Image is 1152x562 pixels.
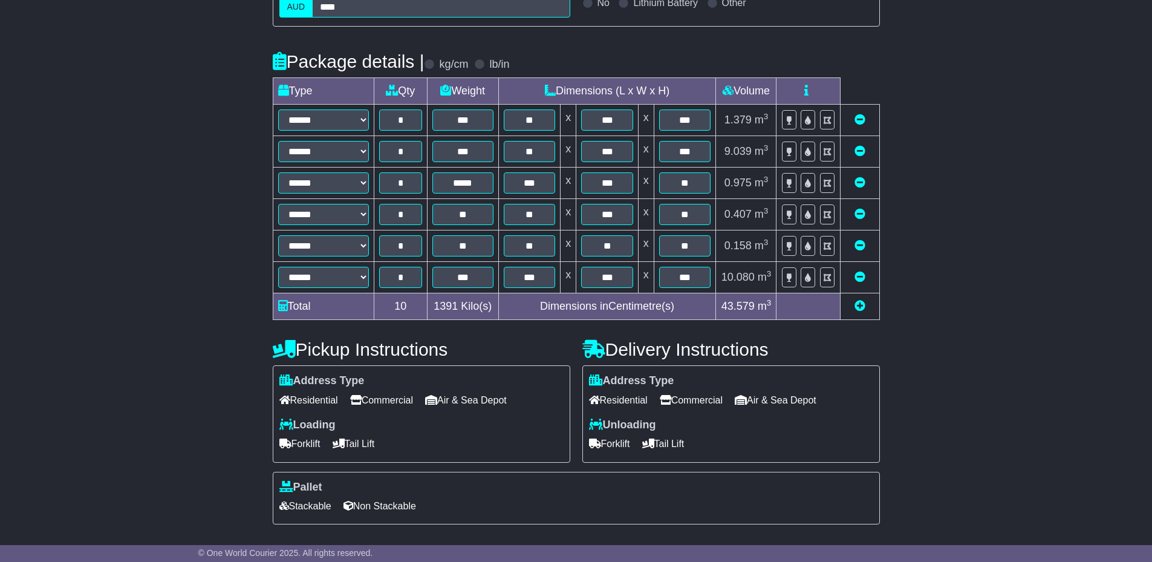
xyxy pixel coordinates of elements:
td: Weight [427,78,498,105]
span: Residential [589,391,648,410]
label: Loading [279,419,336,432]
span: Tail Lift [642,434,685,453]
sup: 3 [764,206,769,215]
td: Kilo(s) [427,293,498,320]
span: Residential [279,391,338,410]
span: Stackable [279,497,331,515]
td: Dimensions in Centimetre(s) [498,293,716,320]
span: m [755,145,769,157]
td: Qty [374,78,427,105]
span: 9.039 [724,145,752,157]
span: 0.407 [724,208,752,220]
td: Total [273,293,374,320]
label: Unloading [589,419,656,432]
a: Remove this item [854,114,865,126]
span: Non Stackable [343,497,416,515]
a: Remove this item [854,145,865,157]
span: Air & Sea Depot [425,391,507,410]
td: x [561,105,576,136]
td: 10 [374,293,427,320]
td: x [638,105,654,136]
a: Remove this item [854,271,865,283]
span: m [758,300,772,312]
a: Add new item [854,300,865,312]
span: Forklift [589,434,630,453]
span: m [758,271,772,283]
span: m [755,114,769,126]
h4: Delivery Instructions [582,339,880,359]
a: Remove this item [854,208,865,220]
span: 10.080 [721,271,755,283]
span: Tail Lift [333,434,375,453]
span: m [755,177,769,189]
sup: 3 [767,269,772,278]
td: x [638,230,654,262]
span: Forklift [279,434,321,453]
span: 1.379 [724,114,752,126]
label: Pallet [279,481,322,494]
td: Type [273,78,374,105]
h4: Pickup Instructions [273,339,570,359]
span: 43.579 [721,300,755,312]
span: 0.158 [724,240,752,252]
td: x [638,262,654,293]
td: x [561,168,576,199]
sup: 3 [764,175,769,184]
label: kg/cm [439,58,468,71]
span: Commercial [660,391,723,410]
td: x [561,199,576,230]
span: m [755,240,769,252]
td: Dimensions (L x W x H) [498,78,716,105]
span: 0.975 [724,177,752,189]
td: Volume [716,78,776,105]
h4: Package details | [273,51,425,71]
span: Commercial [350,391,413,410]
sup: 3 [764,143,769,152]
td: x [638,136,654,168]
label: lb/in [489,58,509,71]
sup: 3 [764,238,769,247]
span: m [755,208,769,220]
td: x [561,136,576,168]
label: Address Type [589,374,674,388]
td: x [561,230,576,262]
sup: 3 [767,298,772,307]
td: x [561,262,576,293]
td: x [638,168,654,199]
span: Air & Sea Depot [735,391,816,410]
sup: 3 [764,112,769,121]
label: Address Type [279,374,365,388]
td: x [638,199,654,230]
span: © One World Courier 2025. All rights reserved. [198,548,373,558]
a: Remove this item [854,177,865,189]
a: Remove this item [854,240,865,252]
span: 1391 [434,300,458,312]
